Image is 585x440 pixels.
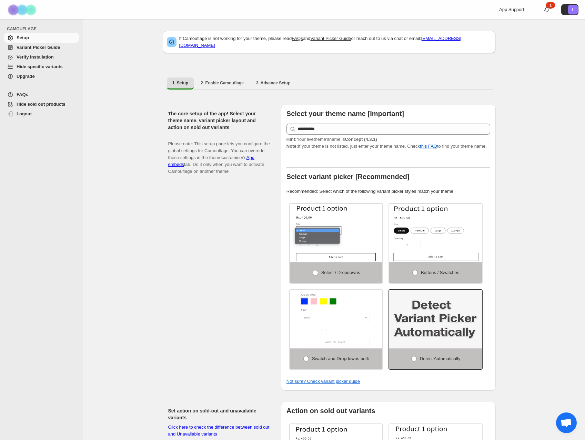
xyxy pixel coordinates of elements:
span: Your live theme's name is [286,137,377,142]
p: Please note: This setup page lets you configure the global settings for Camouflage. You can overr... [168,134,270,175]
span: 1. Setup [172,80,189,86]
span: Select / Dropdowns [321,270,360,275]
span: Hide specific variants [17,64,63,69]
span: 2. Enable Camouflage [201,80,244,86]
a: this FAQ [420,144,437,149]
button: Avatar with initials L [561,4,578,15]
a: Hide specific variants [4,62,79,72]
img: Buttons / Swatches [389,204,482,262]
span: 3. Advance Setup [256,80,291,86]
a: Verify Installation [4,52,79,62]
text: L [572,8,574,12]
a: FAQs [292,36,303,41]
a: 1 [543,6,550,13]
img: Swatch and Dropdowns both [290,290,383,348]
p: If your theme is not listed, just enter your theme name. Check to find your theme name. [286,136,490,150]
div: 1 [546,2,555,9]
strong: Note: [286,144,298,149]
span: Buttons / Swatches [421,270,459,275]
a: Upgrade [4,72,79,81]
a: Logout [4,109,79,119]
span: CAMOUFLAGE [7,26,79,32]
a: FAQs [4,90,79,99]
a: Hide sold out products [4,99,79,109]
a: Setup [4,33,79,43]
span: Detect Automatically [420,356,461,361]
span: Avatar with initials L [568,5,578,14]
h2: The core setup of the app! Select your theme name, variant picker layout and action on sold out v... [168,110,270,131]
a: Click here to check the difference between sold out and Unavailable variants [168,425,270,437]
a: Open chat [556,412,577,433]
span: Hide sold out products [17,102,65,107]
a: Not sure? Check variant picker guide [286,379,360,384]
b: Action on sold out variants [286,407,375,415]
h2: Set action on sold-out and unavailable variants [168,407,270,421]
strong: Hint: [286,137,297,142]
a: Variant Picker Guide [310,36,351,41]
b: Select variant picker [Recommended] [286,173,410,180]
span: App Support [499,7,524,12]
strong: Concept (4.3.1) [345,137,377,142]
span: Setup [17,35,29,40]
img: Select / Dropdowns [290,204,383,262]
span: Logout [17,111,32,116]
b: Select your theme name [Important] [286,110,404,117]
p: Recommended: Select which of the following variant picker styles match your theme. [286,188,490,195]
span: Verify Installation [17,54,54,60]
p: If Camouflage is not working for your theme, please read and or reach out to us via chat or email: [179,35,492,49]
img: Camouflage [6,0,40,19]
span: Swatch and Dropdowns both [312,356,369,361]
span: Variant Picker Guide [17,45,60,50]
img: Detect Automatically [389,290,482,348]
a: Variant Picker Guide [4,43,79,52]
span: Upgrade [17,74,35,79]
span: FAQs [17,92,28,97]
